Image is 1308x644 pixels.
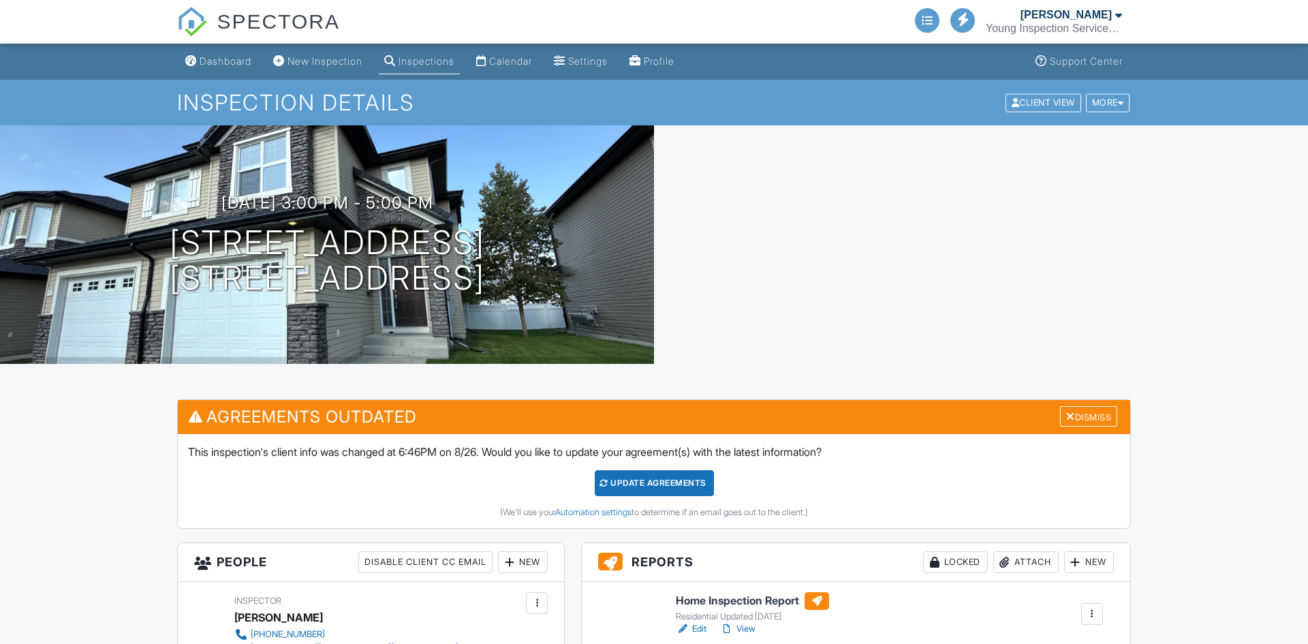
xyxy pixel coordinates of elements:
[180,49,257,74] a: Dashboard
[178,543,564,582] h3: People
[287,55,362,67] div: New Inspection
[358,551,493,573] div: Disable Client CC Email
[1021,8,1112,22] div: [PERSON_NAME]
[489,55,532,67] div: Calendar
[568,55,608,67] div: Settings
[234,607,323,628] div: [PERSON_NAME]
[188,507,1120,518] div: (We'll use your to determine if an email goes out to the client.)
[624,49,680,74] a: Profile
[471,49,538,74] a: Calendar
[177,20,340,46] a: SPECTORA
[676,622,706,636] a: Edit
[399,55,454,67] div: Inspections
[498,551,548,573] div: New
[221,194,433,212] h3: [DATE] 3:00 pm - 5:00 pm
[234,596,281,606] span: Inspector
[1006,93,1081,112] div: Client View
[548,49,613,74] a: Settings
[170,225,485,297] h1: [STREET_ADDRESS] [STREET_ADDRESS]
[178,434,1130,528] div: This inspection's client info was changed at 6:46PM on 8/26. Would you like to update your agreem...
[1004,97,1085,107] a: Client View
[555,507,632,517] a: Automation settings
[644,55,674,67] div: Profile
[676,592,829,622] a: Home Inspection Report Residential Updated [DATE]
[1060,406,1117,427] div: Dismiss
[1030,49,1128,74] a: Support Center
[923,551,988,573] div: Locked
[993,551,1059,573] div: Attach
[234,628,458,641] a: [PHONE_NUMBER]
[251,629,325,640] div: [PHONE_NUMBER]
[986,22,1122,35] div: Young Inspection Services Ltd
[178,400,1130,433] h3: Agreements Outdated
[582,543,1130,582] h3: Reports
[177,7,207,37] img: The Best Home Inspection Software - Spectora
[217,7,340,35] span: SPECTORA
[268,49,368,74] a: New Inspection
[200,55,251,67] div: Dashboard
[720,622,756,636] a: View
[676,592,829,610] h6: Home Inspection Report
[1064,551,1114,573] div: New
[379,49,460,74] a: Inspections
[595,470,714,496] div: Update Agreements
[1086,93,1130,112] div: More
[1050,55,1123,67] div: Support Center
[676,611,829,622] div: Residential Updated [DATE]
[177,91,1131,114] h1: Inspection Details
